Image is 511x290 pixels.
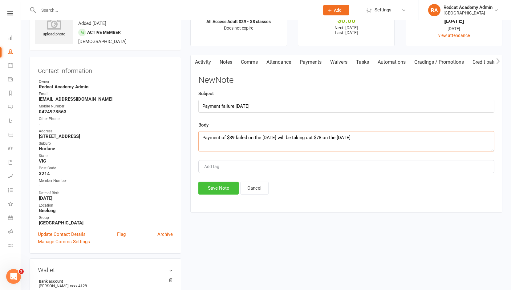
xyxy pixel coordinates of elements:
[8,239,21,253] a: Class kiosk mode
[117,231,126,238] a: Flag
[39,128,173,134] div: Address
[78,21,106,26] time: Added [DATE]
[8,225,21,239] a: Roll call kiosk mode
[39,208,173,213] strong: Geelong
[8,170,21,184] a: Assessments
[428,4,440,16] div: RA
[198,100,494,113] input: optional
[206,19,271,24] strong: All Access Adult $39 - X8 classes
[87,30,121,35] span: Active member
[39,171,173,176] strong: 3214
[198,131,494,151] textarea: Payment of $39 failed on the [DATE] will be taking out $78 on the [DATE]
[70,284,87,288] span: xxxx 4128
[39,220,173,226] strong: [GEOGRAPHIC_DATA]
[8,128,21,142] a: Product Sales
[198,75,494,85] h3: New Note
[39,178,173,184] div: Member Number
[198,90,214,97] label: Subject
[204,163,225,170] input: Add tag
[240,182,269,195] button: Cancel
[444,5,493,10] div: Redcat Academy Admin
[237,55,262,69] a: Comms
[39,279,170,284] strong: Bank account
[157,231,173,238] a: Archive
[39,109,173,115] strong: 0424978563
[323,5,349,15] button: Add
[35,17,73,38] div: upload photo
[39,165,173,171] div: Post Code
[198,182,239,195] button: Save Note
[38,238,90,245] a: Manage Comms Settings
[8,87,21,101] a: Reports
[444,10,493,16] div: [GEOGRAPHIC_DATA]
[410,55,468,69] a: Gradings / Promotions
[304,17,389,24] div: $0.00
[39,103,173,109] div: Mobile Number
[39,79,173,85] div: Owner
[304,25,389,35] p: Next: [DATE] Last: [DATE]
[262,55,295,69] a: Attendance
[39,134,173,139] strong: [STREET_ADDRESS]
[412,25,497,32] div: [DATE]
[334,8,342,13] span: Add
[375,3,391,17] span: Settings
[39,146,173,151] strong: Norlane
[39,121,173,127] strong: -
[468,55,508,69] a: Credit balance
[412,17,497,24] div: [DATE]
[373,55,410,69] a: Automations
[39,190,173,196] div: Date of Birth
[39,158,173,164] strong: VIC
[8,198,21,211] a: What's New
[38,278,173,289] li: [PERSON_NAME]
[39,84,173,90] strong: Redcat Academy Admin
[8,45,21,59] a: People
[191,55,215,69] a: Activity
[78,39,127,44] span: [DEMOGRAPHIC_DATA]
[39,141,173,147] div: Suburb
[39,203,173,208] div: Location
[438,33,470,38] a: view attendance
[39,195,173,201] strong: [DATE]
[215,55,237,69] a: Notes
[38,267,173,273] h3: Wallet
[39,183,173,189] strong: -
[37,6,315,14] input: Search...
[39,215,173,221] div: Group
[295,55,326,69] a: Payments
[8,211,21,225] a: General attendance kiosk mode
[39,153,173,159] div: State
[8,73,21,87] a: Payments
[39,116,173,122] div: Other Phone
[39,96,173,102] strong: [EMAIL_ADDRESS][DOMAIN_NAME]
[198,121,209,129] label: Body
[38,65,173,74] h3: Contact information
[224,26,253,30] span: Does not expire
[19,269,24,274] span: 2
[39,91,173,97] div: Email
[6,269,21,284] iframe: Intercom live chat
[8,31,21,45] a: Dashboard
[8,59,21,73] a: Calendar
[352,55,373,69] a: Tasks
[38,231,86,238] a: Update Contact Details
[326,55,352,69] a: Waivers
